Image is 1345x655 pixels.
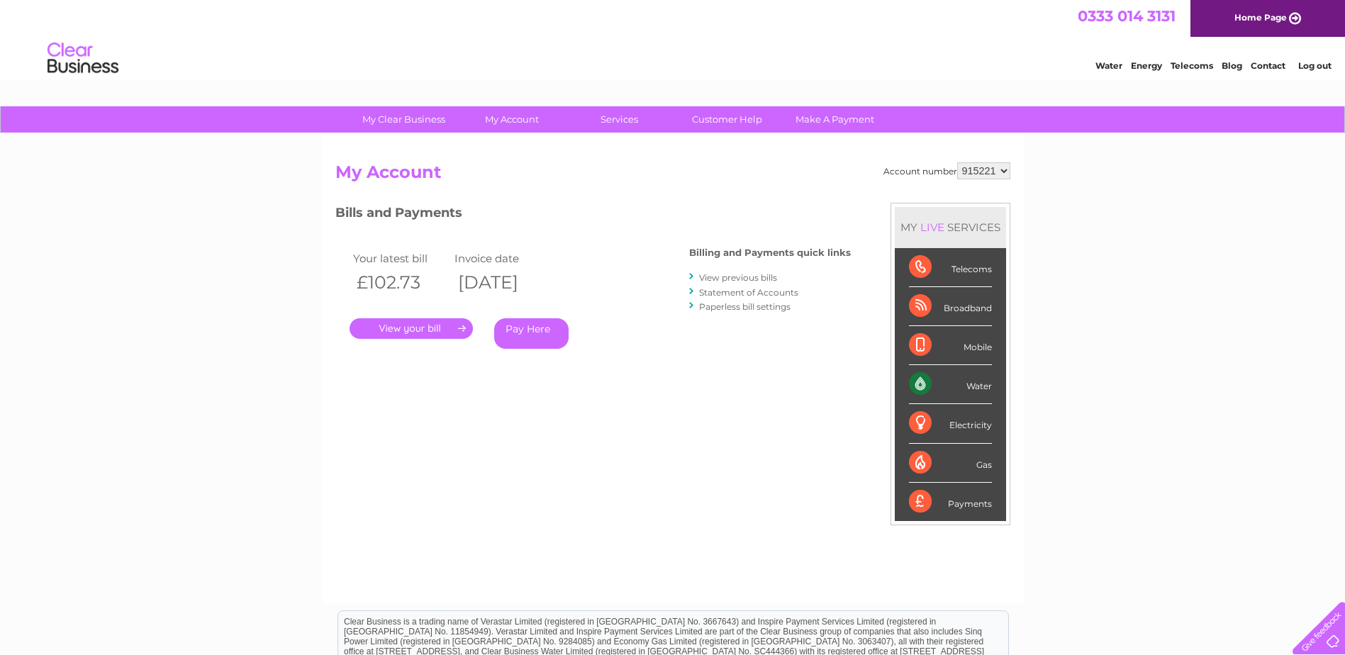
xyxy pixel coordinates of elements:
[561,106,678,133] a: Services
[47,37,119,80] img: logo.png
[1095,60,1122,71] a: Water
[1131,60,1162,71] a: Energy
[350,268,452,297] th: £102.73
[1298,60,1332,71] a: Log out
[1171,60,1213,71] a: Telecoms
[451,249,553,268] td: Invoice date
[345,106,462,133] a: My Clear Business
[1222,60,1242,71] a: Blog
[350,249,452,268] td: Your latest bill
[338,8,1008,69] div: Clear Business is a trading name of Verastar Limited (registered in [GEOGRAPHIC_DATA] No. 3667643...
[669,106,786,133] a: Customer Help
[1251,60,1285,71] a: Contact
[776,106,893,133] a: Make A Payment
[350,318,473,339] a: .
[909,444,992,483] div: Gas
[909,287,992,326] div: Broadband
[689,247,851,258] h4: Billing and Payments quick links
[909,248,992,287] div: Telecoms
[909,326,992,365] div: Mobile
[335,162,1010,189] h2: My Account
[451,268,553,297] th: [DATE]
[699,287,798,298] a: Statement of Accounts
[883,162,1010,179] div: Account number
[335,203,851,228] h3: Bills and Payments
[917,220,947,234] div: LIVE
[494,318,569,349] a: Pay Here
[1078,7,1176,25] a: 0333 014 3131
[909,365,992,404] div: Water
[909,404,992,443] div: Electricity
[909,483,992,521] div: Payments
[895,207,1006,247] div: MY SERVICES
[699,301,791,312] a: Paperless bill settings
[453,106,570,133] a: My Account
[699,272,777,283] a: View previous bills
